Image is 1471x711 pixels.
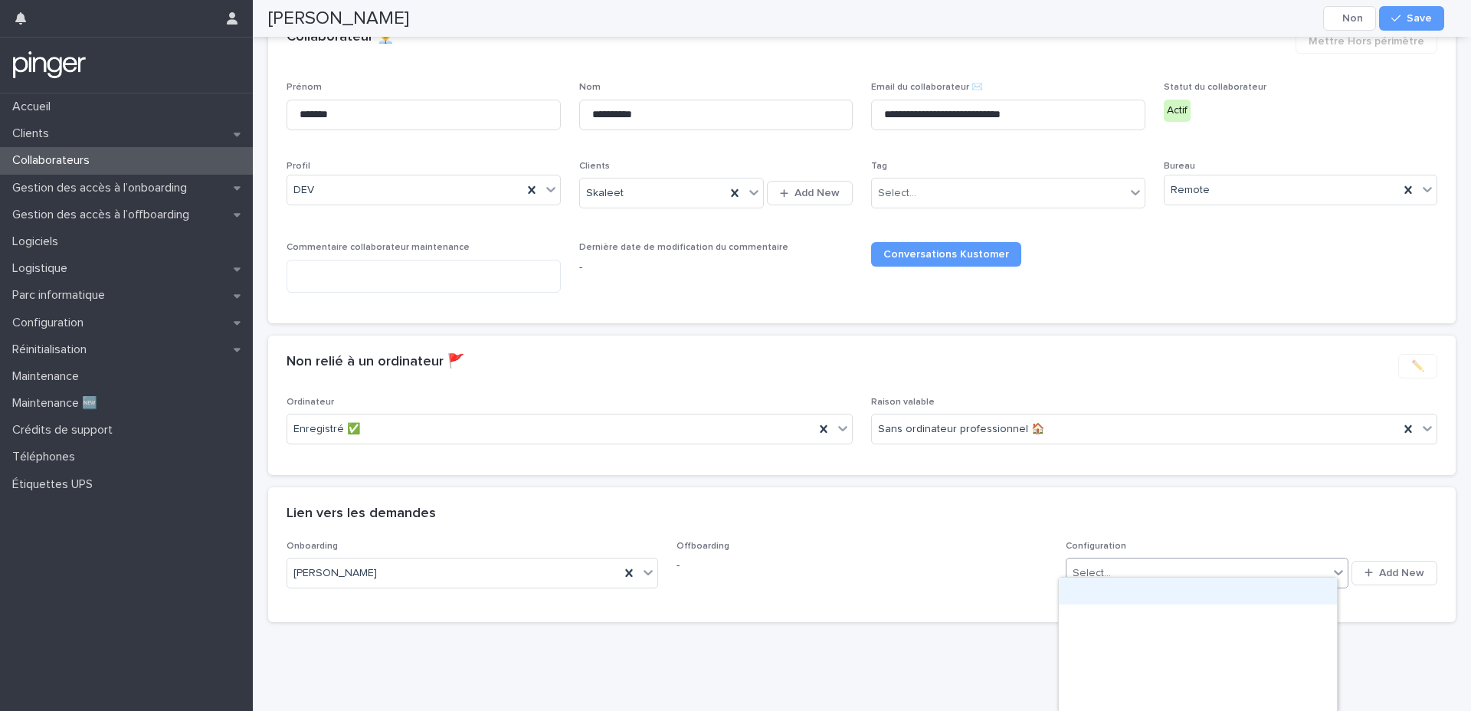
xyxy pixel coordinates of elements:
[1411,359,1424,374] span: ✏️
[287,506,436,523] h2: Lien vers les demandes
[287,243,470,252] span: Commentaire collaborateur maintenance
[677,542,729,551] span: Offboarding
[6,450,87,464] p: Téléphones
[287,162,310,171] span: Profil
[6,423,125,437] p: Crédits de support
[1164,162,1195,171] span: Bureau
[6,181,199,195] p: Gestion des accès à l’onboarding
[1066,542,1126,551] span: Configuration
[6,369,91,384] p: Maintenance
[579,162,610,171] span: Clients
[1171,182,1210,198] span: Remote
[6,477,105,492] p: Étiquettes UPS
[287,83,322,92] span: Prénom
[767,181,853,205] button: Add New
[287,29,394,46] h2: Collaborateur 👨‍💼
[1164,100,1191,122] div: Actif
[871,398,935,407] span: Raison valable
[1164,83,1266,92] span: Statut du collaborateur
[287,398,334,407] span: Ordinateur
[1379,568,1424,578] span: Add New
[6,153,102,168] p: Collaborateurs
[883,249,1009,260] span: Conversations Kustomer
[1398,354,1437,378] button: ✏️
[586,185,624,202] span: Skaleet
[1309,34,1424,49] span: Mettre Hors périmètre
[1379,6,1444,31] button: Save
[871,83,983,92] span: Email du collaborateur ✉️
[6,126,61,141] p: Clients
[878,185,916,202] div: Select...
[287,354,464,371] h2: Non relié à un ordinateur 🚩
[293,565,377,582] span: [PERSON_NAME]
[6,208,201,222] p: Gestion des accès à l’offboarding
[6,342,99,357] p: Réinitialisation
[6,316,96,330] p: Configuration
[1407,13,1432,24] span: Save
[871,242,1021,267] a: Conversations Kustomer
[6,261,80,276] p: Logistique
[579,243,788,252] span: Dernière date de modification du commentaire
[293,421,360,437] span: Enregistré ✅
[6,396,110,411] p: Maintenance 🆕
[579,83,601,92] span: Nom
[6,100,63,114] p: Accueil
[579,260,853,276] p: -
[677,558,1048,574] p: -
[12,50,87,80] img: mTgBEunGTSyRkCgitkcU
[1351,561,1437,585] button: Add New
[794,188,840,198] span: Add New
[878,421,1044,437] span: Sans ordinateur professionnel 🏠
[287,542,338,551] span: Onboarding
[6,234,70,249] p: Logiciels
[268,8,409,30] h2: [PERSON_NAME]
[6,288,117,303] p: Parc informatique
[293,182,314,198] span: DEV
[1296,29,1437,54] button: Mettre Hors périmètre
[1073,565,1111,582] div: Select...
[871,162,887,171] span: Tag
